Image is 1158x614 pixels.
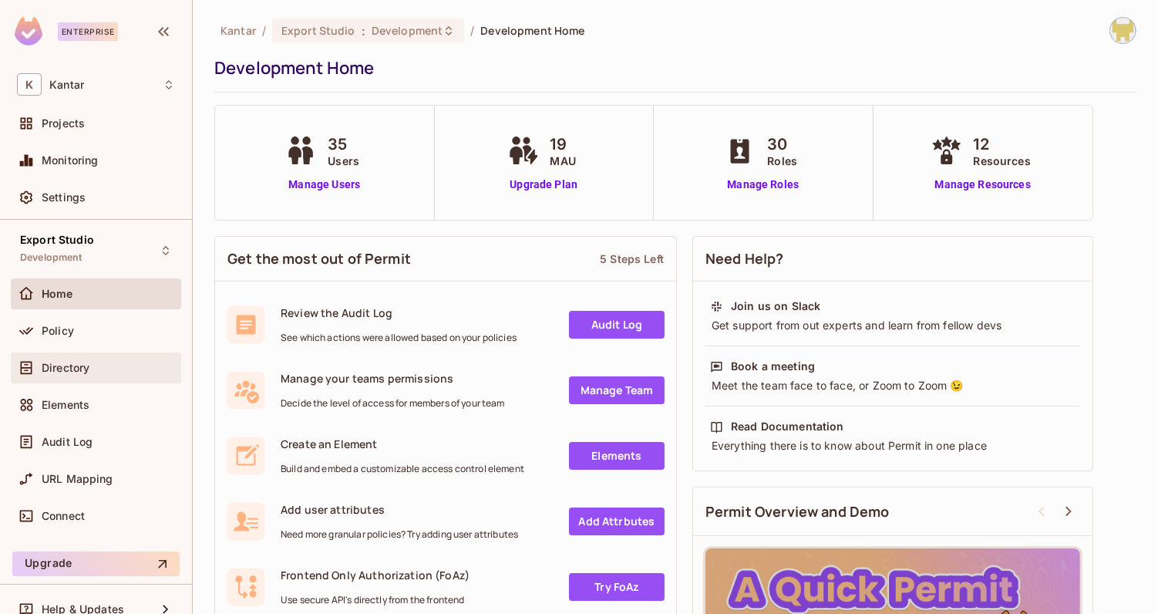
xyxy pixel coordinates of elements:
span: Development Home [480,23,584,38]
span: Use secure API's directly from the frontend [281,594,470,606]
span: : [361,25,366,37]
span: Workspace: Kantar [49,79,84,91]
span: Add user attributes [281,502,518,517]
div: Join us on Slack [731,299,820,314]
span: See which actions were allowed based on your policies [281,332,517,344]
span: Monitoring [42,154,99,167]
span: Need more granular policies? Try adding user attributes [281,528,518,541]
span: Development [20,251,82,264]
span: 19 [550,133,576,156]
a: Upgrade Plan [504,177,584,193]
div: Meet the team face to face, or Zoom to Zoom 😉 [710,378,1076,393]
img: Girishankar.VP@kantar.com [1110,18,1136,43]
span: Frontend Only Authorization (FoAz) [281,568,470,582]
span: the active workspace [220,23,256,38]
span: Export Studio [20,234,94,246]
span: URL Mapping [42,473,113,485]
span: Policy [42,325,74,337]
span: 30 [767,133,797,156]
span: Elements [42,399,89,411]
span: Roles [767,153,797,169]
span: Directory [42,362,89,374]
div: Read Documentation [731,419,844,434]
span: Projects [42,117,85,130]
div: Get support from out experts and learn from fellow devs [710,318,1076,333]
div: Book a meeting [731,359,815,374]
span: Review the Audit Log [281,305,517,320]
span: K [17,73,42,96]
span: Audit Log [42,436,93,448]
span: 12 [974,133,1031,156]
a: Try FoAz [569,573,665,601]
a: Audit Log [569,311,665,339]
span: Get the most out of Permit [227,249,411,268]
span: Resources [974,153,1031,169]
img: SReyMgAAAABJRU5ErkJggg== [15,17,42,46]
button: Upgrade [12,552,180,576]
li: / [470,23,474,38]
span: Development [372,23,443,38]
div: 5 Steps Left [600,251,664,266]
span: Manage your teams permissions [281,371,505,386]
span: Permit Overview and Demo [705,502,890,521]
a: Manage Resources [927,177,1038,193]
div: Enterprise [58,22,118,41]
li: / [262,23,266,38]
a: Elements [569,442,665,470]
span: Connect [42,510,85,522]
span: Home [42,288,73,300]
span: Users [328,153,359,169]
a: Manage Team [569,376,665,404]
a: Manage Users [281,177,367,193]
span: Create an Element [281,437,524,451]
a: Add Attrbutes [569,508,665,535]
span: MAU [550,153,576,169]
span: Export Studio [281,23,355,38]
span: Decide the level of access for members of your team [281,397,505,410]
a: Manage Roles [721,177,805,193]
span: 35 [328,133,359,156]
div: Development Home [214,56,1129,79]
div: Everything there is to know about Permit in one place [710,438,1076,454]
span: Settings [42,191,86,204]
span: Need Help? [705,249,784,268]
span: Build and embed a customizable access control element [281,463,524,475]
